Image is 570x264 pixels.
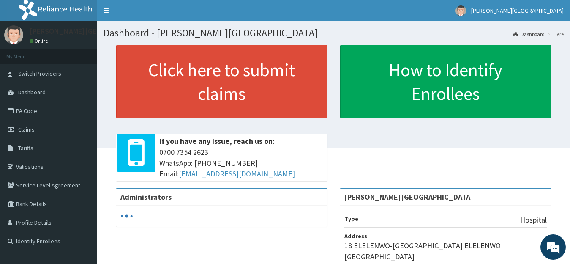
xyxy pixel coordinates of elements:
[159,136,275,146] b: If you have any issue, reach us on:
[471,7,564,14] span: [PERSON_NAME][GEOGRAPHIC_DATA]
[18,126,35,133] span: Claims
[159,147,323,179] span: 0700 7354 2623 WhatsApp: [PHONE_NUMBER] Email:
[120,192,172,202] b: Administrators
[116,45,327,118] a: Click here to submit claims
[545,30,564,38] li: Here
[344,192,473,202] strong: [PERSON_NAME][GEOGRAPHIC_DATA]
[344,215,358,223] b: Type
[120,210,133,223] svg: audio-loading
[340,45,551,118] a: How to Identify Enrollees
[4,25,23,44] img: User Image
[30,38,50,44] a: Online
[344,240,547,262] p: 18 ELELENWO-[GEOGRAPHIC_DATA] ELELENWO [GEOGRAPHIC_DATA]
[344,232,367,240] b: Address
[30,27,155,35] p: [PERSON_NAME][GEOGRAPHIC_DATA]
[513,30,545,38] a: Dashboard
[18,70,61,77] span: Switch Providers
[18,144,33,152] span: Tariffs
[18,88,46,96] span: Dashboard
[179,169,295,179] a: [EMAIL_ADDRESS][DOMAIN_NAME]
[520,214,547,225] p: Hospital
[455,5,466,16] img: User Image
[104,27,564,38] h1: Dashboard - [PERSON_NAME][GEOGRAPHIC_DATA]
